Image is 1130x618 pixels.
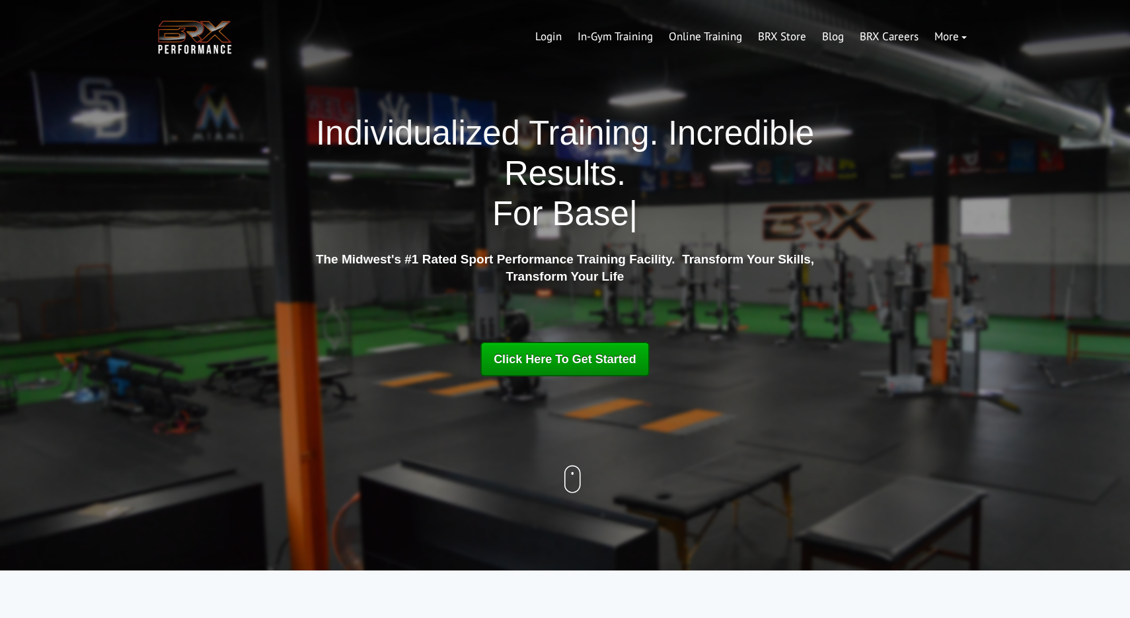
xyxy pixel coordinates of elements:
[814,21,852,53] a: Blog
[492,195,629,232] span: For Base
[629,195,638,232] span: |
[480,342,650,376] a: Click Here To Get Started
[311,113,819,234] h1: Individualized Training. Incredible Results.
[316,252,814,284] strong: The Midwest's #1 Rated Sport Performance Training Facility. Transform Your Skills, Transform Your...
[926,21,975,53] a: More
[570,21,661,53] a: In-Gym Training
[661,21,750,53] a: Online Training
[494,353,636,366] span: Click Here To Get Started
[155,17,235,57] img: BRX Transparent Logo-2
[852,21,926,53] a: BRX Careers
[527,21,975,53] div: Navigation Menu
[750,21,814,53] a: BRX Store
[527,21,570,53] a: Login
